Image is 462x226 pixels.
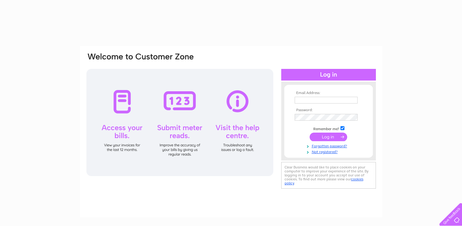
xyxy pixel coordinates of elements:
a: Not registered? [295,149,364,154]
input: Submit [310,133,347,141]
th: Password: [293,108,364,112]
td: Remember me? [293,125,364,131]
th: Email Address: [293,91,364,95]
a: Forgotten password? [295,143,364,149]
a: cookies policy [285,177,363,185]
div: Clear Business would like to place cookies on your computer to improve your experience of the sit... [281,162,376,189]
